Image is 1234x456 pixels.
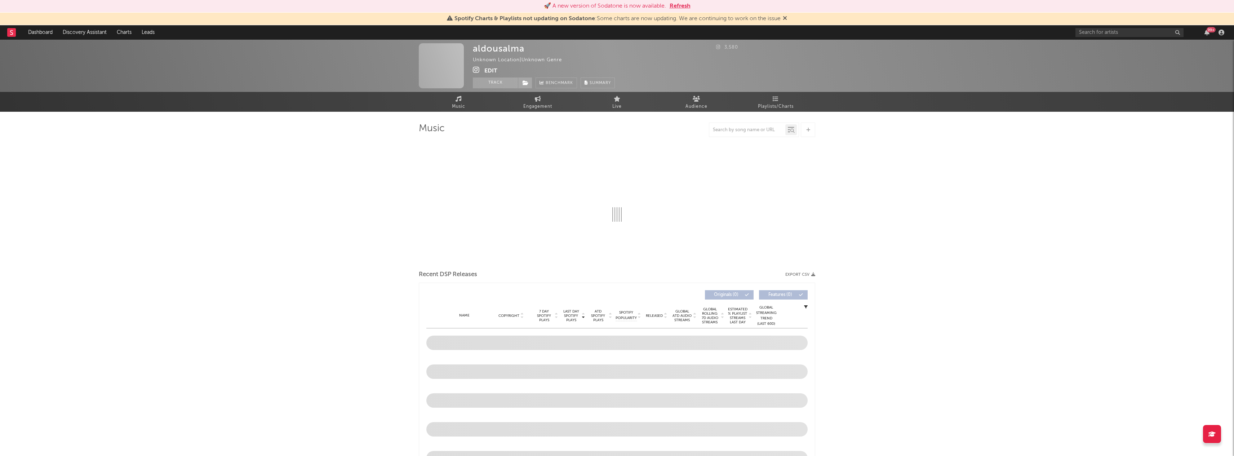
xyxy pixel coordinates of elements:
span: Spotify Popularity [616,310,637,321]
div: Global Streaming Trend (Last 60D) [755,305,777,327]
a: Live [577,92,657,112]
span: 3,580 [716,45,738,50]
button: 99+ [1204,30,1209,35]
span: Live [612,102,622,111]
span: Playlists/Charts [758,102,794,111]
a: Music [419,92,498,112]
span: Features ( 0 ) [764,293,797,297]
span: Audience [685,102,707,111]
div: Unknown Location | Unknown Genre [473,56,570,65]
a: Audience [657,92,736,112]
span: Global ATD Audio Streams [672,309,692,322]
input: Search by song name or URL [709,127,785,133]
span: ATD Spotify Plays [589,309,608,322]
button: Export CSV [785,273,815,277]
span: Global Rolling 7D Audio Streams [700,307,720,324]
span: Summary [590,81,611,85]
span: Music [452,102,465,111]
span: 7 Day Spotify Plays [534,309,554,322]
div: 99 + [1207,27,1216,32]
a: Engagement [498,92,577,112]
span: Dismiss [783,16,787,22]
button: Track [473,78,518,88]
a: Playlists/Charts [736,92,815,112]
a: Dashboard [23,25,58,40]
button: Summary [581,78,615,88]
span: Estimated % Playlist Streams Last Day [728,307,747,324]
a: Discovery Assistant [58,25,112,40]
span: Copyright [498,314,519,318]
input: Search for artists [1075,28,1184,37]
span: Originals ( 0 ) [710,293,743,297]
span: Spotify Charts & Playlists not updating on Sodatone [454,16,595,22]
span: Released [646,314,663,318]
span: Last Day Spotify Plays [561,309,581,322]
a: Benchmark [536,78,577,88]
a: Leads [137,25,160,40]
a: Charts [112,25,137,40]
button: Originals(0) [705,290,754,300]
span: : Some charts are now updating. We are continuing to work on the issue [454,16,781,22]
span: Benchmark [546,79,573,88]
span: Recent DSP Releases [419,270,477,279]
div: aldousalma [473,43,524,54]
span: Engagement [523,102,552,111]
button: Features(0) [759,290,808,300]
div: 🚀 A new version of Sodatone is now available. [544,2,666,10]
button: Edit [484,66,497,75]
div: Name [441,313,488,318]
button: Refresh [670,2,691,10]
